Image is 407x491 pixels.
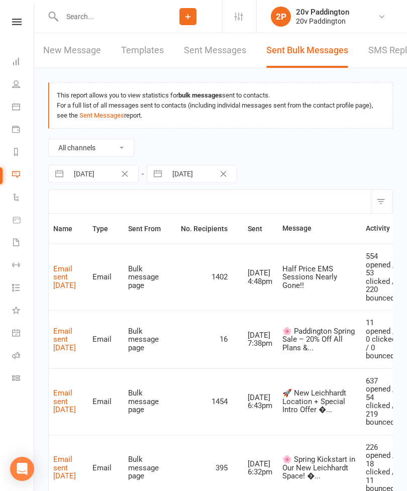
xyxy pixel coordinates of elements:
div: Bulk message page [128,389,172,414]
a: Calendar [12,96,35,119]
div: 16 [181,335,239,344]
div: [DATE] 6:43pm [248,394,273,410]
button: Clear Date [215,168,232,180]
a: Sent Messages [184,33,246,68]
span: Type [92,225,119,233]
div: 1402 [181,273,239,281]
input: To [167,165,237,182]
span: No. Recipients [181,225,239,233]
a: Templates [121,33,164,68]
a: What's New [12,300,35,323]
a: Email sent [DATE] [53,455,76,480]
div: 20v Paddington [296,8,349,17]
a: Email sent [DATE] [53,388,76,414]
div: 11 opened / 0 clicked / 0 bounced [366,319,396,360]
div: This report allows you to view statistics for sent to contacts. [57,90,385,101]
span: Name [53,225,83,233]
a: Sent Bulk Messages [266,33,348,68]
button: Clear Date [116,168,134,180]
a: Email sent [DATE] [53,327,76,352]
button: Sent From [128,223,172,235]
div: Email [92,273,119,281]
span: Sent From [128,225,172,233]
a: General attendance kiosk mode [12,323,35,345]
a: Reports [12,142,35,164]
button: Type [92,223,119,235]
a: Payments [12,119,35,142]
div: 2P [271,7,291,27]
button: Sent [248,223,273,235]
input: Search... [59,10,154,24]
a: Roll call kiosk mode [12,345,35,368]
div: Bulk message page [128,327,172,352]
div: Email [92,398,119,406]
a: Class kiosk mode [12,368,35,390]
a: Sent Messages [79,112,124,119]
a: Product Sales [12,210,35,232]
div: Bulk message page [128,265,172,290]
div: Email [92,464,119,472]
div: [DATE] 6:32pm [248,460,273,476]
th: Activity [361,214,400,244]
div: 395 [181,464,239,472]
div: Email [92,335,119,344]
th: Message [278,214,361,244]
div: 🌸 Spring Kickstart in Our New Leichhardt Space! �... [282,455,357,480]
div: 🚀 New Leichhardt Location + Special Intro Offer �... [282,389,357,414]
strong: bulk messages [178,91,222,99]
input: From [68,165,138,182]
a: People [12,74,35,96]
div: [DATE] 4:48pm [248,269,273,285]
a: Dashboard [12,51,35,74]
button: No. Recipients [181,223,239,235]
button: Name [53,223,83,235]
div: Bulk message page [128,455,172,480]
div: 1454 [181,398,239,406]
div: Half Price EMS Sessions Nearly Gone!! [282,265,357,290]
div: 🌸 Paddington Spring Sale – 20% Off All Plans &... [282,327,357,352]
div: [DATE] 7:38pm [248,331,273,348]
span: Sent [248,225,273,233]
div: For a full list of all messages sent to contacts (including individal messages sent from the cont... [57,101,385,121]
a: Email sent [DATE] [53,264,76,290]
div: 637 opened / 54 clicked / 219 bounced [366,377,396,427]
div: Open Intercom Messenger [10,457,34,481]
div: 554 opened / 53 clicked / 220 bounced [366,252,396,302]
div: 20v Paddington [296,17,349,26]
a: New Message [43,33,101,68]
